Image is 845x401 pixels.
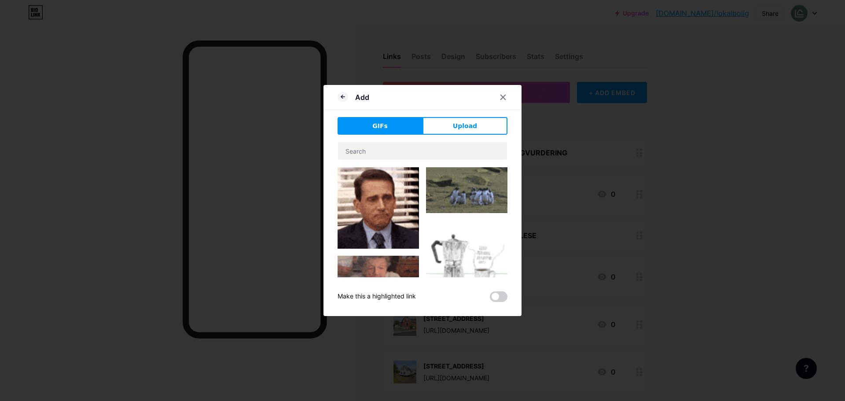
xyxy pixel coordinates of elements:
img: Gihpy [338,167,419,249]
div: Make this a highlighted link [338,291,416,302]
img: Gihpy [426,167,507,213]
input: Search [338,142,507,160]
img: Gihpy [426,220,507,309]
button: GIFs [338,117,422,135]
span: Upload [453,121,477,131]
span: GIFs [372,121,388,131]
button: Upload [422,117,507,135]
div: Add [355,92,369,103]
img: Gihpy [338,256,419,331]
